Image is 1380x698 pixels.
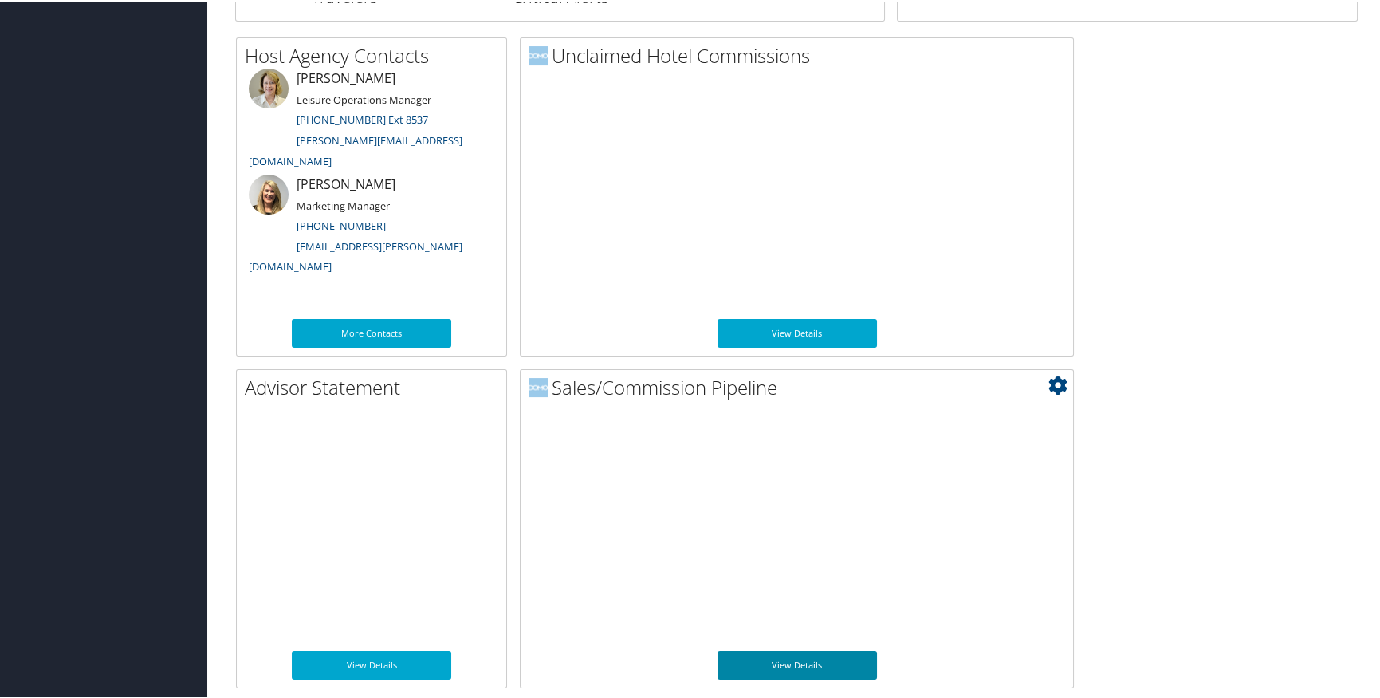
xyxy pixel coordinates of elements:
a: [PHONE_NUMBER] [297,217,386,231]
a: View Details [718,317,877,346]
img: domo-logo.png [529,45,548,64]
h2: Sales/Commission Pipeline [529,373,1073,400]
a: [PERSON_NAME][EMAIL_ADDRESS][DOMAIN_NAME] [249,132,462,167]
small: Leisure Operations Manager [297,91,431,105]
h2: Advisor Statement [245,373,506,400]
img: domo-logo.png [529,377,548,396]
a: More Contacts [292,317,451,346]
img: meredith-price.jpg [249,67,289,107]
li: [PERSON_NAME] [241,173,502,279]
img: ali-moffitt.jpg [249,173,289,213]
a: View Details [718,649,877,678]
h2: Host Agency Contacts [245,41,506,68]
a: [EMAIL_ADDRESS][PERSON_NAME][DOMAIN_NAME] [249,238,462,273]
li: [PERSON_NAME] [241,67,502,173]
small: Marketing Manager [297,197,390,211]
a: View Details [292,649,451,678]
a: [PHONE_NUMBER] Ext 8537 [297,111,428,125]
h2: Unclaimed Hotel Commissions [529,41,1073,68]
